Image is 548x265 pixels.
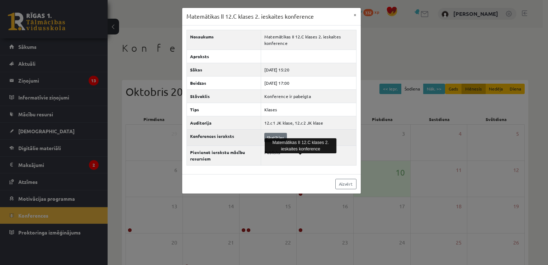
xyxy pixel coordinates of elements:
[265,138,336,153] div: Matemātikas II 12.C klases 2. ieskaites konference
[261,76,356,89] td: [DATE] 17:00
[261,63,356,76] td: [DATE] 15:20
[186,12,314,21] h3: Matemātikas II 12.C klases 2. ieskaites konference
[186,129,261,145] th: Konferences ieraksts
[349,8,361,22] button: ×
[261,116,356,129] td: 12.c1 JK klase, 12.c2 JK klase
[261,103,356,116] td: Klases
[186,145,261,165] th: Pievienot ierakstu mācību resursiem
[264,133,287,142] a: Skatīties
[261,145,356,165] td: Publisks
[335,179,356,189] a: Aizvērt
[261,89,356,103] td: Konference ir pabeigta
[186,30,261,50] th: Nosaukums
[261,30,356,50] td: Matemātikas II 12.C klases 2. ieskaites konference
[186,116,261,129] th: Auditorija
[186,103,261,116] th: Tips
[186,50,261,63] th: Apraksts
[186,89,261,103] th: Stāvoklis
[186,63,261,76] th: Sākas
[186,76,261,89] th: Beidzas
